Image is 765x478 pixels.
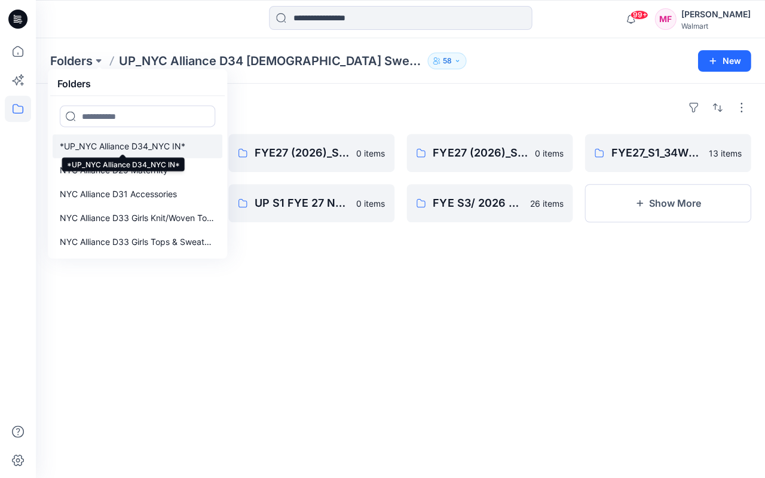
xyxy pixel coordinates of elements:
p: NYC Alliance D33 Girls Tops & Sweaters [60,235,215,249]
span: 99+ [630,10,648,20]
a: NYC Alliance D29 Maternity [53,158,222,182]
p: *UP_NYC Alliance D34_NYC IN* [60,139,185,154]
a: FYE27 (2026)_S2_D34Ladies_Sweaters_NYCA0 items [228,134,394,172]
a: *UP_NYC Alliance D34_NYC IN* [53,134,222,158]
a: Folders [50,53,93,69]
p: UP_NYC Alliance D34 [DEMOGRAPHIC_DATA] Sweaters [119,53,423,69]
div: Walmart [681,22,750,30]
a: FYE27_S1_34WMN_Sweaters_NYCA13 items [585,134,751,172]
a: UP S1 FYE 27 NYCA DEP 34 SWEATERS0 items [228,184,394,222]
div: MF [654,8,676,30]
p: 0 items [356,147,385,160]
p: 0 items [356,197,385,210]
p: NYC Alliance D29 Maternity [60,163,168,177]
p: UP S1 FYE 27 NYCA DEP 34 SWEATERS [255,195,349,212]
p: FYE27 (2026)_S2_D34Ladies_Sweaters_NYCA [255,145,349,161]
p: NYC Alliance D33 Girls Knit/Woven Tops [60,211,215,225]
a: NYC Alliance D33 Girls Knit/Woven Tops [53,206,222,230]
button: Show More [585,184,751,222]
p: 0 items [534,147,563,160]
p: FYE27_S1_34WMN_Sweaters_NYCA [611,145,701,161]
p: 26 items [530,197,563,210]
p: 58 [442,54,451,68]
a: FYE27 (2026)_S3_D34Ladies_Sweaters_NYCA0 items [406,134,573,172]
button: 58 [427,53,466,69]
a: NYC Alliance D31 Accessories [53,182,222,206]
p: NYC Alliance D31 Accessories [60,187,177,201]
p: FYE S3/ 2026 UP DE.P 34 NCYALLIANCE [DEMOGRAPHIC_DATA] SWEATERS [433,195,522,212]
a: NYC Alliance D33 Girls Tops & Sweaters [53,230,222,254]
h5: Folders [50,72,98,96]
p: 13 items [708,147,741,160]
a: FYE S3/ 2026 UP DE.P 34 NCYALLIANCE [DEMOGRAPHIC_DATA] SWEATERS26 items [406,184,573,222]
button: New [697,50,751,72]
div: [PERSON_NAME] [681,7,750,22]
p: FYE27 (2026)_S3_D34Ladies_Sweaters_NYCA [433,145,527,161]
